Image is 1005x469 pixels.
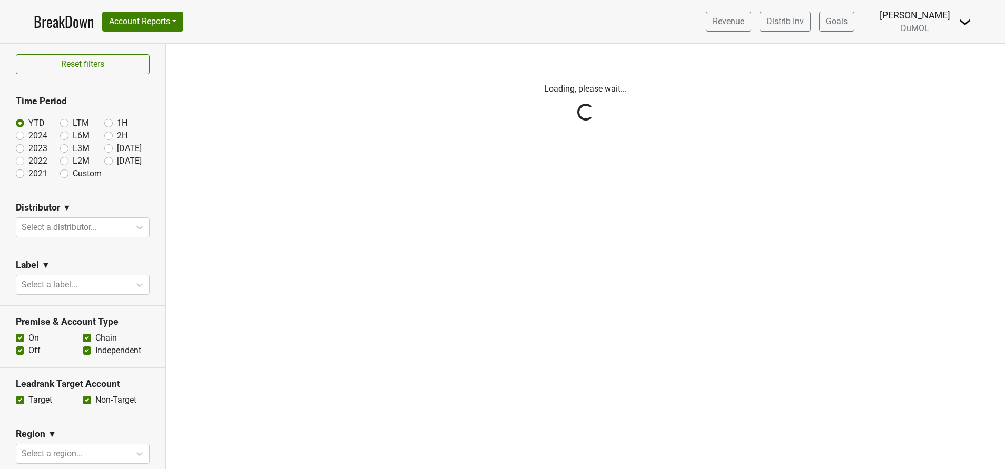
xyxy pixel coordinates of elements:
[34,11,94,33] a: BreakDown
[102,12,183,32] button: Account Reports
[819,12,854,32] a: Goals
[706,12,751,32] a: Revenue
[880,8,950,22] div: [PERSON_NAME]
[959,16,971,28] img: Dropdown Menu
[901,23,929,33] span: DuMOL
[760,12,811,32] a: Distrib Inv
[293,83,878,95] p: Loading, please wait...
